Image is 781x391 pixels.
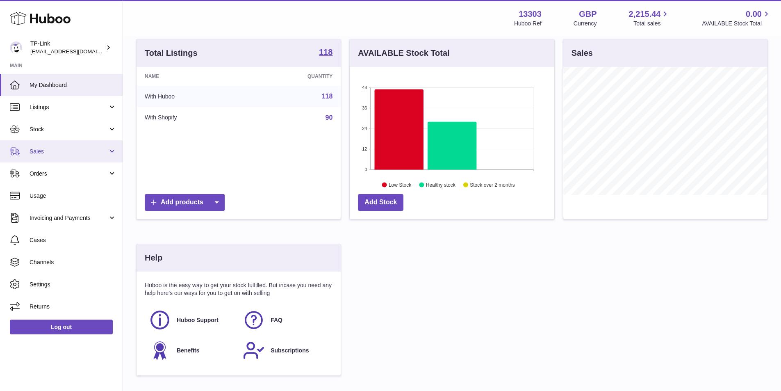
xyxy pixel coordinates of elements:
[145,281,332,297] p: Huboo is the easy way to get your stock fulfilled. But incase you need any help here's our ways f...
[30,148,108,155] span: Sales
[362,146,367,151] text: 12
[30,170,108,178] span: Orders
[30,214,108,222] span: Invoicing and Payments
[145,194,225,211] a: Add products
[326,114,333,121] a: 90
[30,236,116,244] span: Cases
[177,316,219,324] span: Huboo Support
[149,339,235,361] a: Benefits
[247,67,341,86] th: Quantity
[579,9,597,20] strong: GBP
[145,252,162,263] h3: Help
[30,103,108,111] span: Listings
[362,85,367,90] text: 48
[426,182,456,187] text: Healthy stock
[137,86,247,107] td: With Huboo
[319,48,332,58] a: 118
[519,9,542,20] strong: 13303
[358,194,403,211] a: Add Stock
[271,316,282,324] span: FAQ
[30,281,116,288] span: Settings
[362,105,367,110] text: 36
[319,48,332,56] strong: 118
[574,20,597,27] div: Currency
[30,48,121,55] span: [EMAIL_ADDRESS][DOMAIN_NAME]
[702,9,771,27] a: 0.00 AVAILABLE Stock Total
[633,20,670,27] span: Total sales
[629,9,661,20] span: 2,215.44
[145,48,198,59] h3: Total Listings
[10,41,22,54] img: gaby.chen@tp-link.com
[30,192,116,200] span: Usage
[746,9,762,20] span: 0.00
[137,67,247,86] th: Name
[362,126,367,131] text: 24
[358,48,449,59] h3: AVAILABLE Stock Total
[30,303,116,311] span: Returns
[389,182,412,187] text: Low Stock
[365,167,367,172] text: 0
[30,40,104,55] div: TP-Link
[271,347,309,354] span: Subscriptions
[514,20,542,27] div: Huboo Ref
[149,309,235,331] a: Huboo Support
[137,107,247,128] td: With Shopify
[30,258,116,266] span: Channels
[30,81,116,89] span: My Dashboard
[243,309,328,331] a: FAQ
[177,347,199,354] span: Benefits
[30,126,108,133] span: Stock
[470,182,515,187] text: Stock over 2 months
[572,48,593,59] h3: Sales
[629,9,670,27] a: 2,215.44 Total sales
[243,339,328,361] a: Subscriptions
[322,93,333,100] a: 118
[702,20,771,27] span: AVAILABLE Stock Total
[10,320,113,334] a: Log out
